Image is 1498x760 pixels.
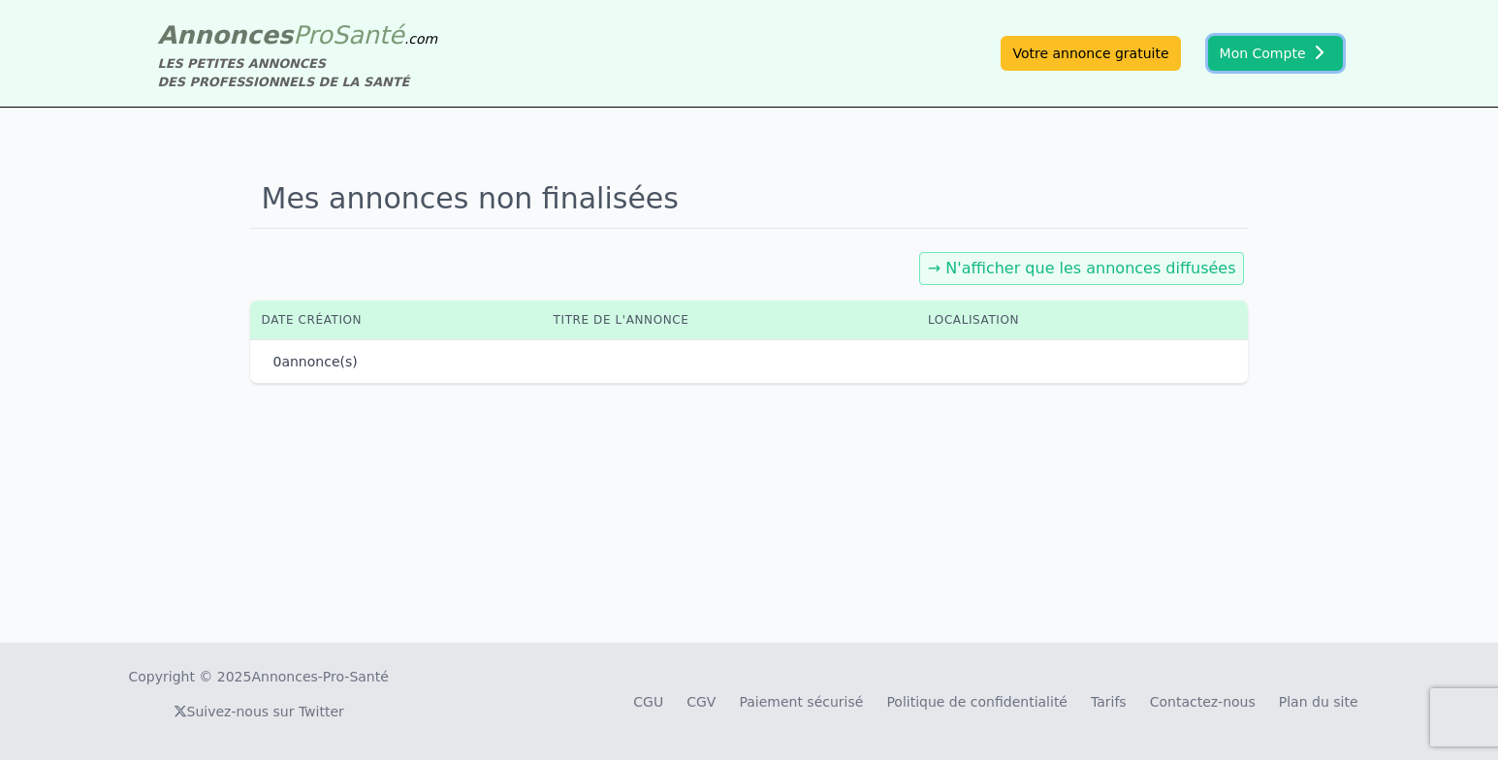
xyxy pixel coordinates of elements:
[158,54,438,91] div: LES PETITES ANNONCES DES PROFESSIONNELS DE LA SANTÉ
[928,259,1236,277] a: → N'afficher que les annonces diffusées
[542,301,916,339] th: Titre de l'annonce
[633,694,663,710] a: CGU
[686,694,716,710] a: CGV
[1001,36,1180,71] a: Votre annonce gratuite
[129,667,389,686] div: Copyright © 2025
[1091,694,1127,710] a: Tarifs
[916,301,1187,339] th: Localisation
[158,20,294,49] span: Annonces
[250,170,1249,229] h1: Mes annonces non finalisées
[250,301,542,339] th: Date création
[251,667,388,686] a: Annonces-Pro-Santé
[273,352,358,371] p: annonce(s)
[1208,36,1343,71] button: Mon Compte
[174,704,344,719] a: Suivez-nous sur Twitter
[1279,694,1358,710] a: Plan du site
[739,694,863,710] a: Paiement sécurisé
[293,20,333,49] span: Pro
[886,694,1068,710] a: Politique de confidentialité
[158,20,438,49] a: AnnoncesProSanté.com
[1150,694,1256,710] a: Contactez-nous
[404,31,437,47] span: .com
[273,354,282,369] span: 0
[333,20,404,49] span: Santé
